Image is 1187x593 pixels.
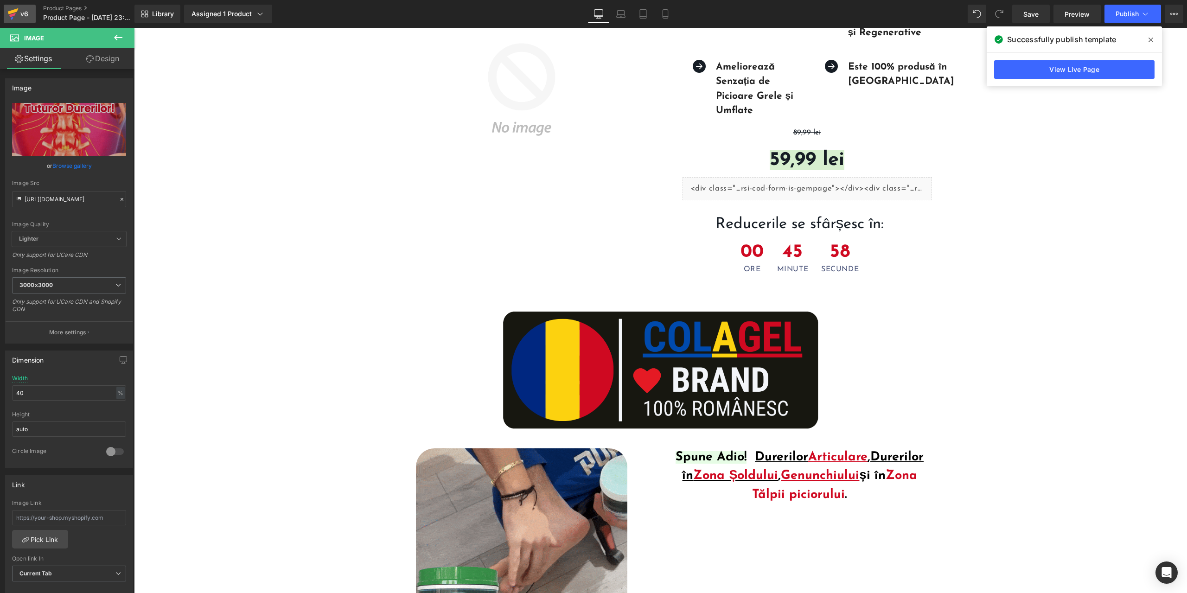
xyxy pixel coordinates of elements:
div: Link [12,476,25,489]
div: Only support for UCare CDN [12,251,126,265]
button: More [1165,5,1183,23]
span: Preview [1065,9,1090,19]
span: Ameliorează Senzația de Picioare Grele și Umflate [582,34,660,88]
b: Lighter [19,235,38,242]
strong: 59,99 lei [636,122,710,142]
span: Publish [1116,10,1139,18]
div: Only support for UCare CDN and Shopify CDN [12,298,126,319]
span: Zona Tălpii piciorului [618,442,783,473]
button: Redo [990,5,1008,23]
div: Image Src [12,180,126,186]
input: auto [12,421,126,437]
a: New Library [134,5,180,23]
span: Minute [643,238,675,245]
a: View Live Page [994,60,1155,79]
a: Tablet [632,5,654,23]
div: Dimension [12,351,44,364]
span: Image [24,34,44,42]
u: Articulare [674,423,734,436]
button: Undo [968,5,986,23]
div: Image [12,79,32,92]
div: or [12,161,126,171]
span: Product Page - [DATE] 23:48:24 [43,14,132,21]
u: Durerilor [621,423,674,436]
div: Width [12,375,28,382]
p: 89,99 lei [549,102,798,108]
span: Successfully publish template [1007,34,1116,45]
button: More settings [6,321,133,343]
a: Laptop [610,5,632,23]
u: Genunchiului [647,442,725,454]
p: , , și în . [534,421,798,477]
b: Este 100% produsă în [GEOGRAPHIC_DATA] [714,34,820,59]
div: Open link In [12,555,126,562]
button: Publish [1104,5,1161,23]
span: Save [1023,9,1039,19]
b: Current Tab [19,570,52,577]
span: Secunde [687,238,725,245]
div: Image Resolution [12,267,126,274]
span: 00 [606,215,630,238]
span: 58 [687,215,725,238]
b: 3000x3000 [19,281,53,288]
input: Link [12,191,126,207]
a: Browse gallery [52,158,92,174]
input: auto [12,385,126,401]
p: More settings [49,328,86,337]
a: Product Pages [43,5,150,12]
span: Ore [606,238,630,245]
div: Image Link [12,500,126,506]
input: https://your-shop.myshopify.com [12,510,126,525]
a: Desktop [587,5,610,23]
a: Design [69,48,136,69]
span: Zona Șoldului [559,442,644,454]
div: v6 [19,8,30,20]
div: Circle Image [12,447,97,457]
div: % [116,387,125,399]
a: Pick Link [12,530,68,548]
p: Reducerile se sfârșesc în: [534,183,798,210]
a: Mobile [654,5,676,23]
div: Assigned 1 Product [191,9,265,19]
div: Height [12,411,126,418]
span: Spune Adio! [542,423,613,436]
span: Library [152,10,174,18]
div: Image Quality [12,221,126,228]
a: v6 [4,5,36,23]
a: Preview [1053,5,1101,23]
div: Open Intercom Messenger [1155,561,1178,584]
span: 45 [643,215,675,238]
